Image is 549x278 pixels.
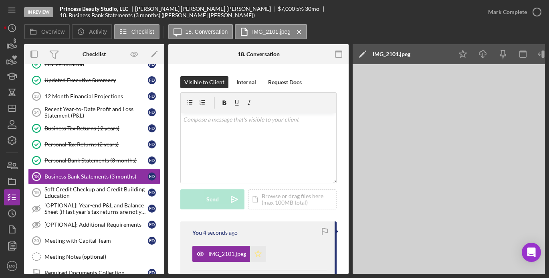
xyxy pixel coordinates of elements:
[28,168,160,185] a: 18Business Bank Statements (3 months)FD
[28,201,160,217] a: [OPTIONAL]: Year-end P&L and Balance Sheet (if last year's tax returns are not yet available)FD
[44,173,148,180] div: Business Bank Statements (3 months)
[488,4,527,20] div: Mark Complete
[278,5,295,12] span: $7,000
[44,186,148,199] div: Soft Credit Checkup and Credit Building Education
[44,125,148,132] div: Business Tax Returns ( 2 years)
[24,7,53,17] div: In Review
[60,6,128,12] b: Princess Beauty Studio, LLC
[44,270,148,276] div: Required Documents Collection
[28,104,160,120] a: 14Recent Year-to-Date Profit and Loss Statement (P&L)FD
[148,140,156,148] div: F D
[148,269,156,277] div: F D
[296,6,304,12] div: 5 %
[480,4,545,20] button: Mark Complete
[148,60,156,68] div: F D
[305,6,319,12] div: 30 mo
[34,190,38,195] tspan: 19
[373,51,410,57] div: IMG_2101.jpeg
[44,202,148,215] div: [OPTIONAL]: Year-end P&L and Balance Sheet (if last year's tax returns are not yet available)
[232,76,260,88] button: Internal
[206,189,219,209] div: Send
[148,92,156,100] div: F D
[28,233,160,249] a: 20Meeting with Capital TeamFD
[236,76,256,88] div: Internal
[24,24,70,39] button: Overview
[148,237,156,245] div: F D
[186,28,228,35] label: 18. Conversation
[44,93,148,99] div: 12 Month Financial Projections
[180,76,228,88] button: Visible to Client
[148,124,156,132] div: F D
[44,106,148,119] div: Recent Year-to-Date Profit and Loss Statement (P&L)
[252,28,291,35] label: IMG_2101.jpeg
[4,258,20,274] button: MQ
[192,246,266,262] button: IMG_2101.jpeg
[148,156,156,164] div: F D
[235,24,307,39] button: IMG_2101.jpeg
[264,76,306,88] button: Request Docs
[28,56,160,72] a: EIN VerificationFD
[28,72,160,88] a: Updated Executive SummaryFD
[44,61,148,67] div: EIN Verification
[60,12,255,18] div: 18. Business Bank Statements (3 months) ([PERSON_NAME] [PERSON_NAME])
[148,108,156,116] div: F D
[238,51,280,57] div: 18. Conversation
[148,205,156,213] div: F D
[208,251,246,257] div: IMG_2101.jpeg
[34,110,39,115] tspan: 14
[180,189,244,209] button: Send
[135,6,278,12] div: [PERSON_NAME] [PERSON_NAME] [PERSON_NAME]
[522,243,541,262] div: Open Intercom Messenger
[148,172,156,181] div: F D
[83,51,106,57] div: Checklist
[28,217,160,233] a: [OPTIONAL]: Additional RequirementsFD
[34,238,39,243] tspan: 20
[72,24,112,39] button: Activity
[28,152,160,168] a: Personal Bank Statements (3 months)FD
[148,221,156,229] div: F D
[44,221,148,228] div: [OPTIONAL]: Additional Requirements
[131,28,154,35] label: Checklist
[28,249,160,265] a: Meeting Notes (optional)
[168,24,233,39] button: 18. Conversation
[184,76,224,88] div: Visible to Client
[28,88,160,104] a: 1312 Month Financial ProjectionsFD
[34,174,38,179] tspan: 18
[89,28,107,35] label: Activity
[28,120,160,136] a: Business Tax Returns ( 2 years)FD
[148,76,156,84] div: F D
[192,229,202,236] div: You
[44,141,148,148] div: Personal Tax Returns (2 years)
[44,237,148,244] div: Meeting with Capital Team
[44,254,160,260] div: Meeting Notes (optional)
[28,185,160,201] a: 19Soft Credit Checkup and Credit Building EducationFD
[9,264,15,268] text: MQ
[44,77,148,83] div: Updated Executive Summary
[28,136,160,152] a: Personal Tax Returns (2 years)FD
[268,76,302,88] div: Request Docs
[41,28,65,35] label: Overview
[148,189,156,197] div: F D
[203,229,238,236] time: 2025-09-22 19:02
[44,157,148,164] div: Personal Bank Statements (3 months)
[34,94,38,99] tspan: 13
[114,24,159,39] button: Checklist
